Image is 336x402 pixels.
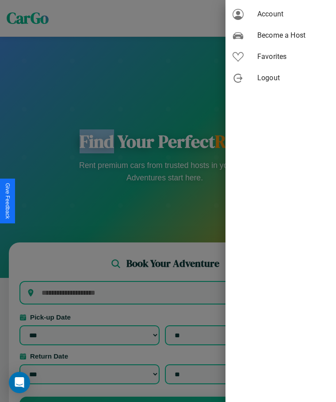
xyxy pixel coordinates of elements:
div: Become a Host [225,25,336,46]
span: Account [257,9,329,20]
span: Favorites [257,51,329,62]
div: Favorites [225,46,336,67]
div: Open Intercom Messenger [9,372,30,393]
div: Logout [225,67,336,89]
div: Account [225,4,336,25]
div: Give Feedback [4,183,11,219]
span: Become a Host [257,30,329,41]
span: Logout [257,73,329,83]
